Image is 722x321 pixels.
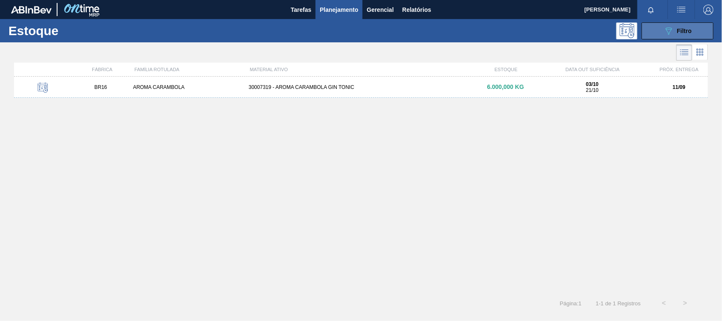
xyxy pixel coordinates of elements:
img: userActions [676,5,686,15]
div: FÁBRICA [73,67,131,72]
strong: 11/09 [673,84,686,90]
div: Estoque Programado [17,83,69,94]
div: PRÓX. ENTREGA [651,67,708,72]
div: Pogramando: nenhum usuário selecionado [616,22,637,39]
img: TNhmsLtSVTkK8tSr43FrP2fwEKptu5GPRR3wAAAABJRU5ErkJggg== [11,6,52,14]
div: Visão em Lista [676,44,692,61]
div: FAMÍLIA ROTULADA [131,67,247,72]
div: Visão em Cards [692,44,708,61]
button: Filtro [642,22,714,39]
span: Página : 1 [560,300,582,307]
span: Tarefas [291,5,311,15]
button: Notificações [637,4,664,16]
button: < [653,293,675,314]
h1: Estoque [8,26,132,36]
span: Planejamento [320,5,358,15]
span: Relatórios [402,5,431,15]
span: 6.000,000 KG [487,83,524,90]
div: AROMA CARAMBOLA [129,84,245,90]
img: Logout [703,5,714,15]
strong: 03/10 [586,81,598,87]
span: Gerencial [367,5,394,15]
span: Filtro [677,28,692,34]
div: 30007319 - AROMA CARAMBOLA GIN TONIC [245,84,477,90]
span: 1 - 1 de 1 Registros [594,300,641,307]
div: ESTOQUE [477,67,535,72]
div: DATA OUT SUFICIÊNCIA [535,67,651,72]
button: > [675,293,696,314]
span: 21/10 [586,87,598,93]
span: BR16 [94,84,107,90]
div: MATERIAL ATIVO [247,67,478,72]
